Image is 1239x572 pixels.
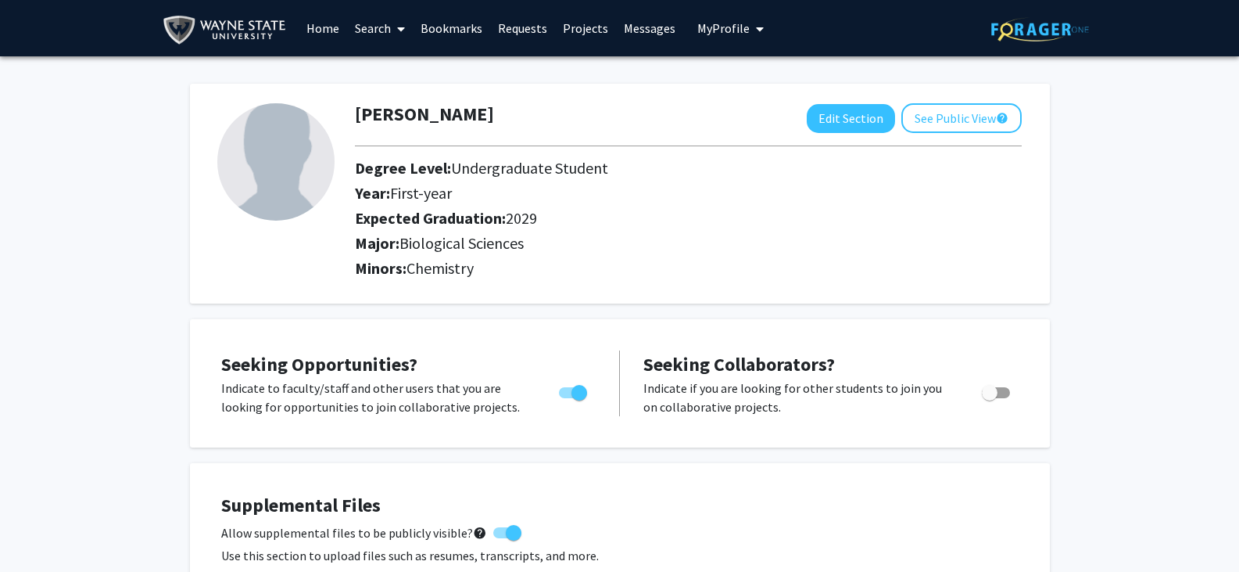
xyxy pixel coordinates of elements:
[643,352,835,376] span: Seeking Collaborators?
[217,103,335,221] img: Profile Picture
[506,208,537,228] span: 2029
[221,352,417,376] span: Seeking Opportunities?
[299,1,347,56] a: Home
[355,234,1022,253] h2: Major:
[406,258,474,278] span: Chemistry
[355,159,934,178] h2: Degree Level:
[807,104,895,133] button: Edit Section
[163,13,293,48] img: Wayne State University Logo
[12,502,66,560] iframe: Chat
[643,379,952,416] p: Indicate if you are looking for other students to join you on collaborative projects.
[996,109,1008,128] mat-icon: help
[347,1,413,56] a: Search
[901,103,1022,133] button: See Public View
[991,17,1089,41] img: ForagerOne Logo
[399,233,524,253] span: Biological Sciences
[221,379,529,416] p: Indicate to faculty/staff and other users that you are looking for opportunities to join collabor...
[355,103,494,126] h1: [PERSON_NAME]
[697,20,750,36] span: My Profile
[221,546,1019,565] p: Use this section to upload files such as resumes, transcripts, and more.
[413,1,490,56] a: Bookmarks
[355,184,934,203] h2: Year:
[355,259,1022,278] h2: Minors:
[555,1,616,56] a: Projects
[616,1,683,56] a: Messages
[490,1,555,56] a: Requests
[553,379,596,402] div: Toggle
[221,523,487,542] span: Allow supplemental files to be publicly visible?
[221,495,1019,517] h4: Supplemental Files
[355,209,934,228] h2: Expected Graduation:
[473,523,487,542] mat-icon: help
[451,158,608,178] span: Undergraduate Student
[390,183,452,203] span: First-year
[976,379,1019,402] div: Toggle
